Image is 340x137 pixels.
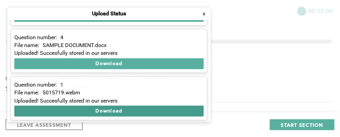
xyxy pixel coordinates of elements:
p: SAMPLE DOCUMENT.docx [43,42,107,48]
p: 1 [60,82,63,88]
button: Download [14,58,204,69]
button: x [201,10,207,17]
span: START SECTION [281,122,323,128]
p: 4 [60,34,63,41]
button: START SECTION [270,119,335,130]
span: 00:30:00 [308,7,333,15]
p: 5015719.webm [43,90,80,96]
p: Question number: [14,82,57,88]
h4: Upload Status [92,11,126,17]
p: File name: [14,42,39,48]
p: File name: [14,90,39,96]
span: LEAVE ASSESSMENT [17,122,71,128]
button: Download [14,106,204,117]
div: section: [5,76,59,82]
p: Question number: [14,34,57,41]
div: Uploaded! Succesfully stored in our servers [14,98,204,104]
div: Uploaded! Succesfully stored in our servers [14,50,204,56]
button: LEAVE ASSESSMENT [5,119,83,130]
button: Show Uploads [7,7,67,18]
div: Scenario 2 [5,85,59,93]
